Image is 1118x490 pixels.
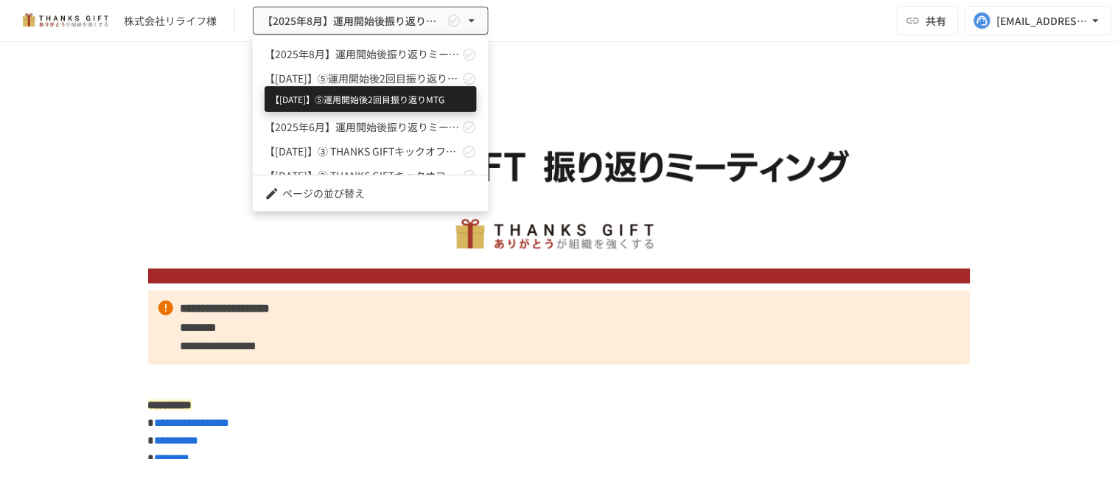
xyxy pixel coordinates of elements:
span: 【[DATE]】➂ THANKS GIFTキックオフMTG [265,144,459,159]
span: 【[DATE]】⑤運用開始後2回目振り返りMTG [265,71,459,86]
span: 【2025年6月】運用開始後振り返りミーティング [265,119,459,135]
span: 【2025年8月】運用開始後振り返りミーティング [265,46,459,62]
span: RA：リファアルム操作説明 [265,95,391,111]
span: 【[DATE]】② THANKS GIFTキックオフMTG [265,168,459,183]
li: ページの並び替え [253,181,489,206]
